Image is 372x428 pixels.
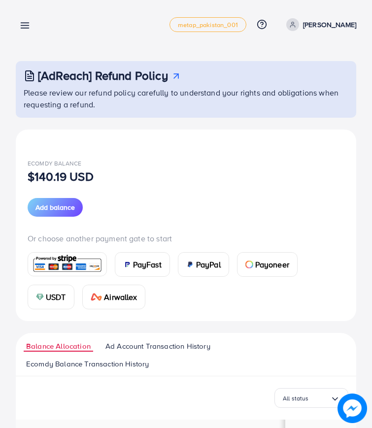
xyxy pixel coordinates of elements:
h3: [AdReach] Refund Policy [38,68,168,83]
img: card [123,261,131,268]
img: card [91,293,102,301]
a: cardPayPal [178,252,229,277]
span: Ecomdy Balance Transaction History [26,359,149,369]
a: card [28,252,107,276]
span: metap_pakistan_001 [178,22,238,28]
span: All status [283,393,309,404]
input: Search for option [309,393,330,404]
a: metap_pakistan_001 [169,17,246,32]
img: image [338,394,367,423]
p: $140.19 USD [28,170,94,182]
a: cardUSDT [28,285,74,309]
a: [PERSON_NAME] [282,18,356,31]
span: PayFast [133,259,162,270]
span: PayPal [196,259,221,270]
img: card [36,293,44,301]
p: Or choose another payment gate to start [28,232,344,244]
a: cardPayFast [115,252,170,277]
button: Add balance [28,198,83,217]
div: Search for option [274,388,348,408]
span: USDT [46,291,66,303]
img: card [31,254,103,275]
span: Ad Account Transaction History [105,341,210,352]
span: Payoneer [255,259,289,270]
p: Please review our refund policy carefully to understand your rights and obligations when requesti... [24,87,350,110]
span: Airwallex [104,291,136,303]
img: card [245,261,253,268]
p: [PERSON_NAME] [303,19,356,31]
a: cardPayoneer [237,252,298,277]
span: Add balance [35,202,75,212]
img: card [186,261,194,268]
a: cardAirwallex [82,285,145,309]
span: Ecomdy Balance [28,159,81,167]
span: Balance Allocation [26,341,91,352]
